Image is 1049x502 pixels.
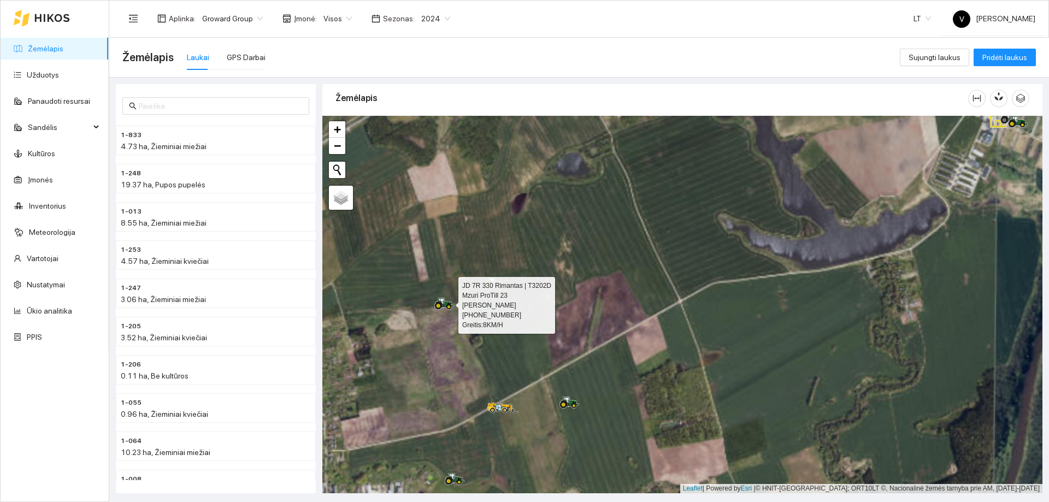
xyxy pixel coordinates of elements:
[121,371,188,380] span: 0.11 ha, Be kultūros
[900,53,969,62] a: Sujungti laukus
[969,94,985,103] span: column-width
[169,13,196,25] span: Aplinka :
[27,306,72,315] a: Ūkio analitika
[334,139,341,152] span: −
[121,359,141,370] span: 1-206
[121,180,205,189] span: 19.37 ha, Pupos pupelės
[968,90,986,107] button: column-width
[29,202,66,210] a: Inventorius
[28,97,90,105] a: Panaudoti resursai
[28,44,63,53] a: Žemėlapis
[914,10,931,27] span: LT
[227,51,266,63] div: GPS Darbai
[139,100,303,112] input: Paieška
[28,116,90,138] span: Sandėlis
[329,186,353,210] a: Layers
[121,410,208,418] span: 0.96 ha, Žieminiai kviečiai
[334,122,341,136] span: +
[187,51,209,63] div: Laukai
[383,13,415,25] span: Sezonas :
[157,14,166,23] span: layout
[953,14,1035,23] span: [PERSON_NAME]
[323,10,352,27] span: Visos
[28,175,53,184] a: Įmonės
[121,474,142,485] span: 1-008
[121,130,142,140] span: 1-833
[754,485,756,492] span: |
[202,10,263,27] span: Groward Group
[121,142,207,151] span: 4.73 ha, Žieminiai miežiai
[128,14,138,23] span: menu-fold
[900,49,969,66] button: Sujungti laukus
[335,82,968,114] div: Žemėlapis
[372,14,380,23] span: calendar
[329,121,345,138] a: Zoom in
[122,49,174,66] span: Žemėlapis
[982,51,1027,63] span: Pridėti laukus
[683,485,703,492] a: Leaflet
[294,13,317,25] span: Įmonė :
[28,149,55,158] a: Kultūros
[421,10,450,27] span: 2024
[27,254,58,263] a: Vartotojai
[121,168,141,179] span: 1-248
[27,333,42,341] a: PPIS
[974,53,1036,62] a: Pridėti laukus
[121,333,207,342] span: 3.52 ha, Žieminiai kviečiai
[121,257,209,265] span: 4.57 ha, Žieminiai kviečiai
[959,10,964,28] span: V
[121,448,210,457] span: 10.23 ha, Žieminiai miežiai
[121,398,142,408] span: 1-055
[121,321,141,332] span: 1-205
[121,206,142,217] span: 1-013
[121,295,206,304] span: 3.06 ha, Žieminiai miežiai
[121,245,141,255] span: 1-253
[329,138,345,154] a: Zoom out
[329,162,345,178] button: Initiate a new search
[121,283,141,293] span: 1-247
[909,51,960,63] span: Sujungti laukus
[121,218,207,227] span: 8.55 ha, Žieminiai miežiai
[27,280,65,289] a: Nustatymai
[27,70,59,79] a: Užduotys
[129,102,137,110] span: search
[282,14,291,23] span: shop
[974,49,1036,66] button: Pridėti laukus
[29,228,75,237] a: Meteorologija
[680,484,1042,493] div: | Powered by © HNIT-[GEOGRAPHIC_DATA]; ORT10LT ©, Nacionalinė žemės tarnyba prie AM, [DATE]-[DATE]
[121,436,142,446] span: 1-064
[741,485,752,492] a: Esri
[122,8,144,29] button: menu-fold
